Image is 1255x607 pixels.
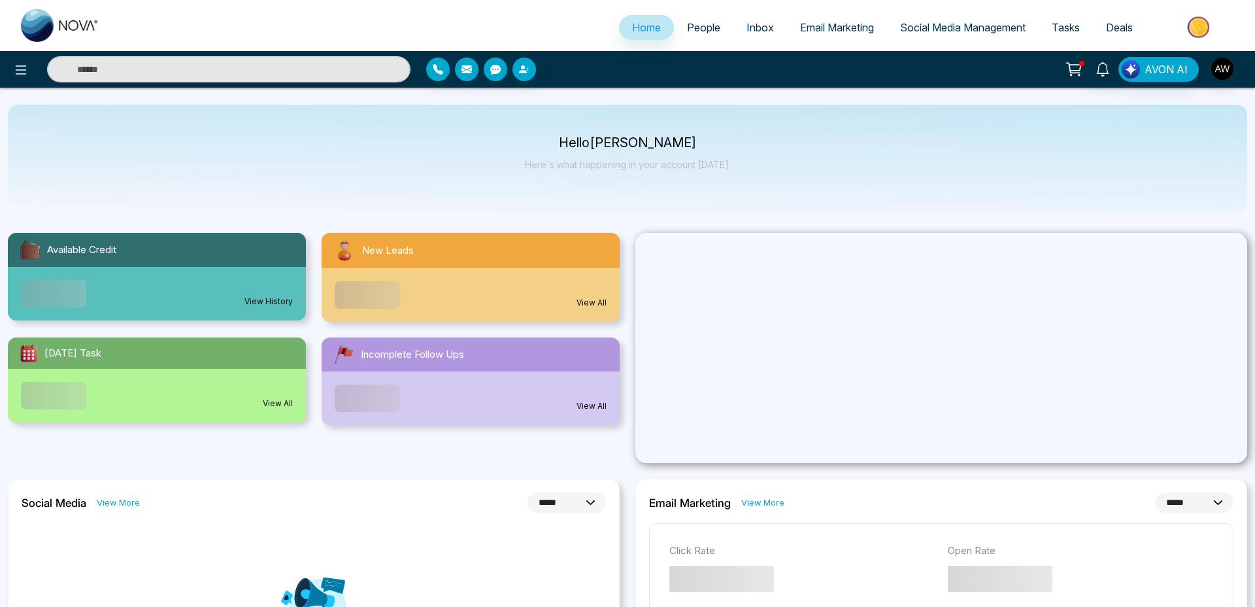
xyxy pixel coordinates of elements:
[733,15,787,40] a: Inbox
[1039,15,1093,40] a: Tasks
[800,21,874,34] span: Email Marketing
[948,544,1213,559] p: Open Rate
[887,15,1039,40] a: Social Media Management
[577,400,607,412] a: View All
[1145,61,1188,77] span: AVON AI
[1152,12,1247,42] img: Market-place.gif
[525,159,731,170] p: Here's what happening in your account [DATE].
[619,15,674,40] a: Home
[746,21,774,34] span: Inbox
[674,15,733,40] a: People
[649,496,731,510] h2: Email Marketing
[1122,60,1140,78] img: Lead Flow
[1052,21,1080,34] span: Tasks
[47,243,116,258] span: Available Credit
[362,243,414,258] span: New Leads
[18,238,42,262] img: availableCredit.svg
[21,9,99,42] img: Nova CRM Logo
[1106,21,1133,34] span: Deals
[787,15,887,40] a: Email Marketing
[44,346,101,361] span: [DATE] Task
[22,496,86,510] h2: Social Media
[97,496,140,509] a: View More
[1211,58,1233,80] img: User Avatar
[525,137,731,148] p: Hello [PERSON_NAME]
[687,21,720,34] span: People
[18,343,39,364] img: todayTask.svg
[361,347,464,362] span: Incomplete Follow Ups
[1118,57,1199,82] button: AVON AI
[263,398,293,409] a: View All
[669,544,935,559] p: Click Rate
[244,296,293,307] a: View History
[900,21,1026,34] span: Social Media Management
[332,343,356,366] img: followUps.svg
[1093,15,1146,40] a: Deals
[314,338,627,425] a: Incomplete Follow UpsView All
[632,21,661,34] span: Home
[577,297,607,309] a: View All
[332,238,357,263] img: newLeads.svg
[741,496,784,509] a: View More
[314,233,627,322] a: New LeadsView All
